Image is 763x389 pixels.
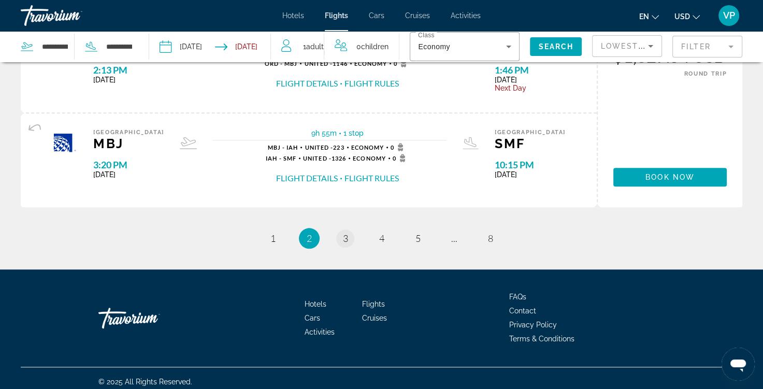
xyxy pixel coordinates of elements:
[303,155,332,162] span: United -
[344,78,399,89] button: Flight Rules
[672,35,742,58] button: Filter
[305,144,333,151] span: United -
[356,39,388,54] span: 0
[451,11,481,20] a: Activities
[343,129,364,137] span: 1 stop
[305,300,326,308] a: Hotels
[311,129,337,137] span: 9h 55m
[362,300,385,308] a: Flights
[509,293,526,301] a: FAQs
[613,168,727,186] button: Book now
[488,233,493,244] span: 8
[415,233,421,244] span: 5
[93,136,164,151] span: MBJ
[674,12,690,21] span: USD
[93,129,164,136] span: [GEOGRAPHIC_DATA]
[362,314,387,322] a: Cruises
[495,159,566,170] span: 10:15 PM
[305,328,335,336] a: Activities
[266,155,296,162] span: IAH - SMF
[303,155,346,162] span: 1326
[343,233,348,244] span: 3
[538,42,573,51] span: Search
[325,11,348,20] a: Flights
[353,155,386,162] span: Economy
[418,42,450,51] span: Economy
[495,129,566,136] span: [GEOGRAPHIC_DATA]
[684,70,727,77] span: ROUND TRIP
[495,170,566,179] span: [DATE]
[306,42,324,51] span: Adult
[351,144,384,151] span: Economy
[344,172,399,184] button: Flight Rules
[93,64,164,76] span: 2:13 PM
[98,378,192,386] span: © 2025 All Rights Reserved.
[369,11,384,20] a: Cars
[271,31,399,62] button: Travelers: 1 adult, 0 children
[160,31,202,62] button: Depart date: Nov 25, 2025
[723,10,735,21] span: VP
[93,159,164,170] span: 3:20 PM
[305,314,320,322] a: Cars
[21,2,124,29] a: Travorium
[391,143,407,151] span: 0
[354,60,387,67] span: Economy
[305,144,344,151] span: 223
[601,42,667,50] span: Lowest Price
[276,172,338,184] button: Flight Details
[393,154,409,162] span: 0
[601,40,653,52] mat-select: Sort by
[418,32,435,39] mat-label: Class
[93,170,164,179] span: [DATE]
[21,228,742,249] nav: Pagination
[276,78,338,89] button: Flight Details
[379,233,384,244] span: 4
[93,76,164,84] span: [DATE]
[307,233,312,244] span: 2
[509,307,536,315] a: Contact
[674,9,700,24] button: Change currency
[304,60,347,67] span: 1146
[509,321,557,329] a: Privacy Policy
[722,348,755,381] iframe: Button to launch messaging window
[639,9,659,24] button: Change language
[645,173,695,181] span: Book now
[495,76,566,84] span: [DATE]
[495,84,566,92] span: Next Day
[509,335,574,343] a: Terms & Conditions
[98,302,202,334] a: Travorium
[495,64,566,76] span: 1:46 PM
[282,11,304,20] a: Hotels
[394,59,410,67] span: 0
[215,31,257,62] button: Return date: Nov 30, 2025
[639,12,649,21] span: en
[405,11,430,20] a: Cruises
[495,136,566,151] span: SMF
[270,233,276,244] span: 1
[530,37,582,56] button: Search
[303,39,324,54] span: 1
[451,233,457,244] span: ...
[715,5,742,26] button: User Menu
[361,42,388,51] span: Children
[304,60,333,67] span: United -
[268,144,298,151] span: MBJ - IAH
[265,60,298,67] span: ORD - MBJ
